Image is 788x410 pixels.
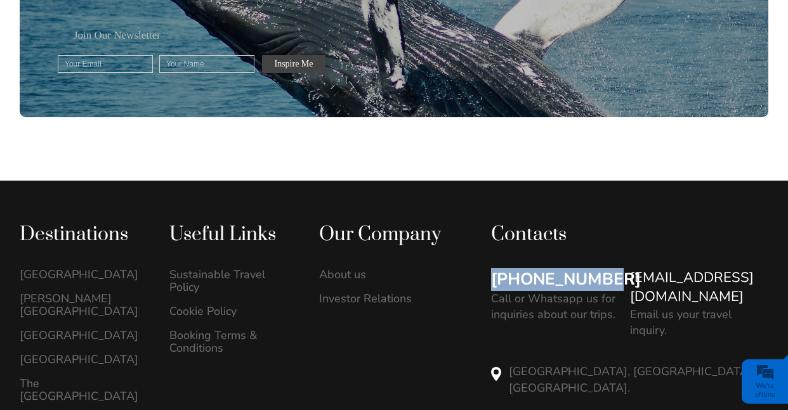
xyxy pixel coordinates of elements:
[20,292,143,317] a: [PERSON_NAME][GEOGRAPHIC_DATA]
[159,55,254,73] input: Your Name
[745,381,785,399] div: We're offline
[208,6,239,37] div: Minimize live chat window
[491,268,641,291] a: [PHONE_NUMBER]
[169,305,292,317] a: Cookie Policy
[491,291,617,323] p: Call or Whatsapp us for inquiries about our trips.
[169,329,292,354] a: Booking Terms & Conditions
[16,155,232,183] input: Enter your email address
[58,55,153,73] input: Your Email
[16,192,232,308] textarea: Type your message and click 'Submit'
[85,67,232,83] div: Leave a message
[509,364,768,395] p: [GEOGRAPHIC_DATA], [GEOGRAPHIC_DATA]. [GEOGRAPHIC_DATA].
[186,319,230,336] em: Submit
[262,55,325,73] input: Inspire Me
[16,117,232,145] input: Enter your last name
[630,268,768,307] a: [EMAIL_ADDRESS][DOMAIN_NAME]
[169,268,292,293] a: Sustainable Travel Policy
[319,222,442,247] div: Our Company
[20,222,143,247] div: Destinations
[20,353,143,366] a: [GEOGRAPHIC_DATA]
[319,292,442,305] a: Investor Relations
[169,222,292,247] div: Useful Links
[319,268,442,281] a: About us
[20,268,143,281] a: [GEOGRAPHIC_DATA]
[20,377,143,402] a: The [GEOGRAPHIC_DATA]
[20,329,143,342] a: [GEOGRAPHIC_DATA]
[630,307,768,338] p: Email us your travel inquiry.
[14,65,33,84] div: Navigation go back
[491,222,768,247] div: Contacts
